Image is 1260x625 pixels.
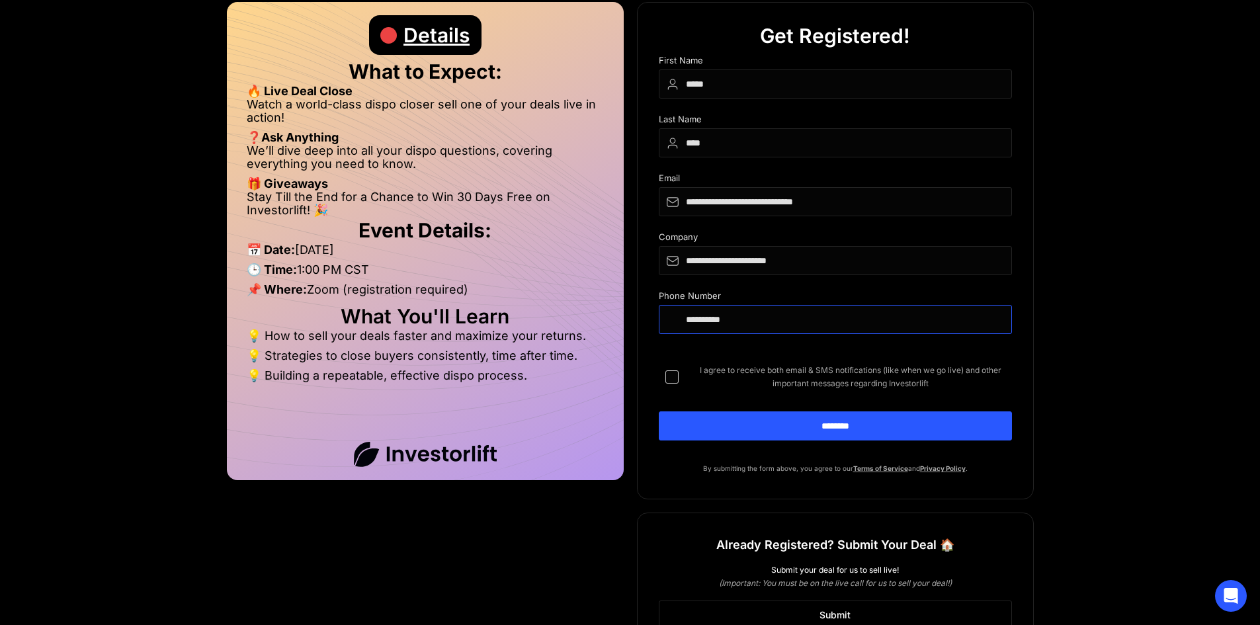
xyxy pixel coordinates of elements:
[659,462,1012,475] p: By submitting the form above, you agree to our and .
[247,349,604,369] li: 💡 Strategies to close buyers consistently, time after time.
[853,464,908,472] a: Terms of Service
[247,263,297,276] strong: 🕒 Time:
[403,15,470,55] div: Details
[659,56,1012,69] div: First Name
[659,291,1012,305] div: Phone Number
[659,563,1012,577] div: Submit your deal for us to sell live!
[659,232,1012,246] div: Company
[247,177,328,190] strong: 🎁 Giveaways
[247,283,604,303] li: Zoom (registration required)
[247,263,604,283] li: 1:00 PM CST
[349,60,502,83] strong: What to Expect:
[920,464,966,472] a: Privacy Policy
[247,84,353,98] strong: 🔥 Live Deal Close
[247,329,604,349] li: 💡 How to sell your deals faster and maximize your returns.
[247,243,295,257] strong: 📅 Date:
[1215,580,1247,612] div: Open Intercom Messenger
[247,98,604,131] li: Watch a world-class dispo closer sell one of your deals live in action!
[247,310,604,323] h2: What You'll Learn
[247,243,604,263] li: [DATE]
[760,16,910,56] div: Get Registered!
[247,282,307,296] strong: 📌 Where:
[659,56,1012,462] form: DIspo Day Main Form
[716,533,954,557] h1: Already Registered? Submit Your Deal 🏠
[247,144,604,177] li: We’ll dive deep into all your dispo questions, covering everything you need to know.
[659,114,1012,128] div: Last Name
[689,364,1012,390] span: I agree to receive both email & SMS notifications (like when we go live) and other important mess...
[719,578,952,588] em: (Important: You must be on the live call for us to sell your deal!)
[247,190,604,217] li: Stay Till the End for a Chance to Win 30 Days Free on Investorlift! 🎉
[358,218,491,242] strong: Event Details:
[247,369,604,382] li: 💡 Building a repeatable, effective dispo process.
[659,173,1012,187] div: Email
[247,130,339,144] strong: ❓Ask Anything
